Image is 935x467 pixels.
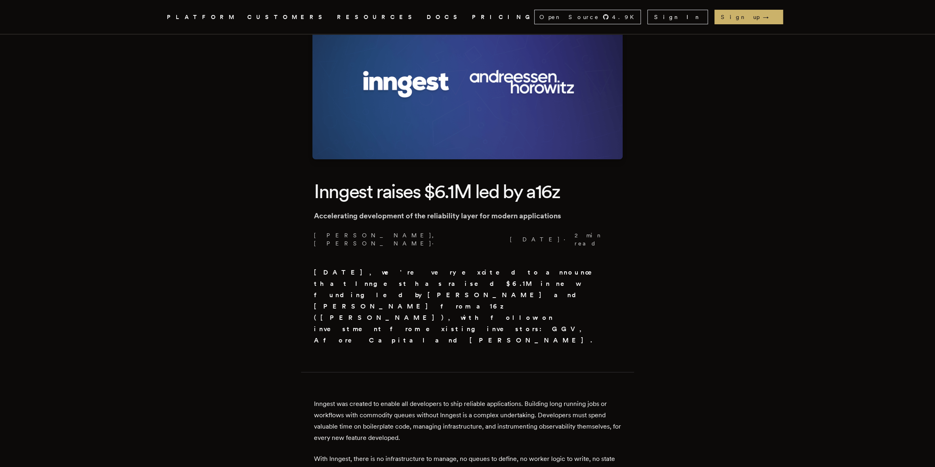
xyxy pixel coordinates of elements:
[337,12,417,22] button: RESOURCES
[508,235,560,243] span: [DATE]
[612,13,639,21] span: 4.9 K
[314,179,621,204] h1: Inngest raises $6.1M led by a16z
[247,12,327,22] a: CUSTOMERS
[574,231,616,247] span: 2 min read
[714,10,783,24] a: Sign up
[647,10,708,24] a: Sign In
[167,12,238,22] button: PLATFORM
[472,12,534,22] a: PRICING
[314,231,621,247] p: [PERSON_NAME], [PERSON_NAME] · ·
[314,268,603,344] strong: [DATE], we're very excited to announce that Inngest has raised $6.1M in new funding led by [PERSO...
[314,210,621,222] p: Accelerating development of the reliability layer for modern applications
[314,398,621,444] p: Inngest was created to enable all developers to ship reliable applications. Building long running...
[312,4,623,159] img: Featured image for Inngest raises $6.1M led by a16z blog post
[427,12,462,22] a: DOCS
[539,13,599,21] span: Open Source
[763,13,777,21] span: →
